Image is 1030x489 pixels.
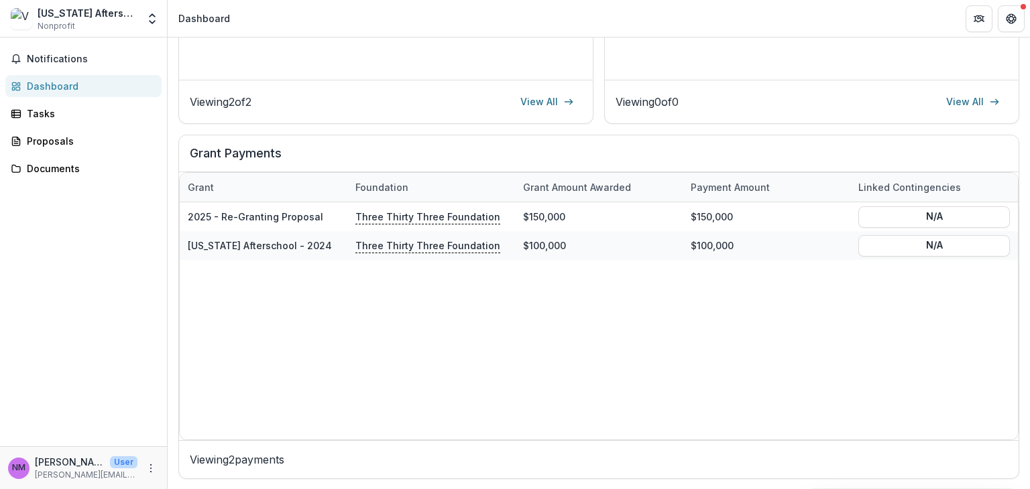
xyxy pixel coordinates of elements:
div: Dashboard [178,11,230,25]
p: Viewing 2 payments [190,451,1008,468]
div: Grant amount awarded [515,180,639,194]
span: Nonprofit [38,20,75,32]
div: Payment Amount [683,173,850,202]
button: N/A [858,234,1010,256]
div: Grant [180,173,347,202]
div: Grant amount awarded [515,173,683,202]
div: Grant [180,180,222,194]
div: Linked Contingencies [850,180,969,194]
button: Get Help [998,5,1025,32]
div: Proposals [27,134,151,148]
button: More [143,460,159,476]
nav: breadcrumb [173,9,235,28]
button: Open entity switcher [143,5,162,32]
p: Three Thirty Three Foundation [355,209,500,224]
a: Dashboard [5,75,162,97]
div: Tasks [27,107,151,121]
div: $100,000 [515,231,683,260]
div: $100,000 [683,231,850,260]
p: User [110,456,137,468]
button: Notifications [5,48,162,70]
h2: Grant Payments [190,146,1008,171]
p: Three Thirty Three Foundation [355,238,500,253]
div: Foundation [347,180,416,194]
div: $150,000 [683,202,850,231]
div: Dashboard [27,79,151,93]
img: Vermont Afterschool [11,8,32,29]
a: View All [938,91,1008,113]
p: Viewing 0 of 0 [616,94,679,110]
p: [PERSON_NAME] [35,455,105,469]
div: Foundation [347,173,515,202]
p: [PERSON_NAME][EMAIL_ADDRESS][DOMAIN_NAME] [35,469,137,481]
a: View All [512,91,582,113]
a: [US_STATE] Afterschool - 2024 [188,240,332,251]
a: Proposals [5,130,162,152]
div: Payment Amount [683,180,778,194]
a: 2025 - Re-Granting Proposal [188,211,323,222]
div: [US_STATE] Afterschool [38,6,137,20]
div: Linked Contingencies [850,173,1018,202]
a: Tasks [5,102,162,125]
button: Partners [966,5,992,32]
button: N/A [858,206,1010,227]
div: $150,000 [515,202,683,231]
p: Viewing 2 of 2 [190,94,251,110]
span: Notifications [27,54,156,65]
a: Documents [5,157,162,180]
div: Documents [27,161,151,176]
div: Nicole Miller [12,464,25,472]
